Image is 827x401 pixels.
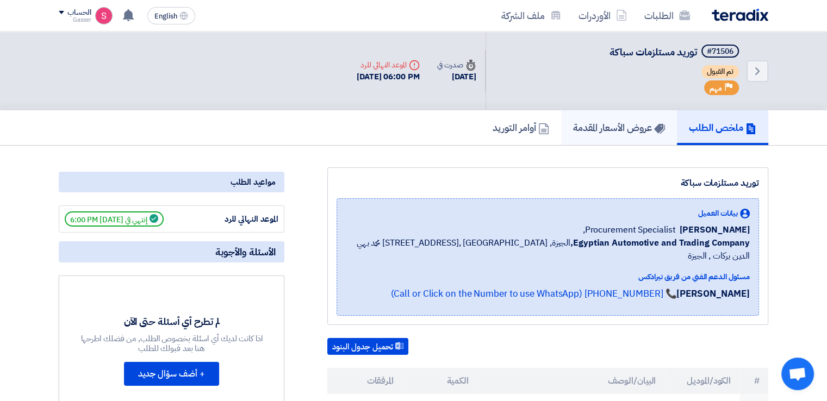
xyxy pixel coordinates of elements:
[357,59,420,71] div: الموعد النهائي للرد
[561,110,677,145] a: عروض الأسعار المقدمة
[67,8,91,17] div: الحساب
[327,338,408,355] button: تحميل جدول البنود
[739,368,768,394] th: #
[676,287,750,300] strong: [PERSON_NAME]
[59,172,284,192] div: مواعيد الطلب
[154,12,177,20] span: English
[346,271,750,283] div: مسئول الدعم الفني من فريق تيرادكس
[327,368,402,394] th: المرفقات
[781,358,814,390] div: Open chat
[147,7,195,24] button: English
[707,48,733,55] div: #71506
[610,45,697,59] span: توريد مستلزمات سباكة
[677,110,768,145] a: ملخص الطلب
[712,9,768,21] img: Teradix logo
[573,121,665,134] h5: عروض الأسعار المقدمة
[701,65,739,78] span: تم القبول
[477,368,665,394] th: البيان/الوصف
[610,45,741,60] h5: توريد مستلزمات سباكة
[698,208,738,219] span: بيانات العميل
[141,302,202,353] img: empty_state_list.svg
[710,83,722,93] span: مهم
[583,223,676,236] span: Procurement Specialist,
[636,3,699,28] a: الطلبات
[437,59,476,71] div: صدرت في
[680,223,750,236] span: [PERSON_NAME]
[59,17,91,23] div: Gasser
[79,367,264,379] div: لم تطرح أي أسئلة حتى الآن
[390,287,676,300] a: 📞 [PHONE_NUMBER] (Call or Click on the Number to use WhatsApp)
[493,121,549,134] h5: أوامر التوريد
[664,368,739,394] th: الكود/الموديل
[357,71,420,83] div: [DATE] 06:00 PM
[570,3,636,28] a: الأوردرات
[493,3,570,28] a: ملف الشركة
[65,211,164,227] span: إنتهي في [DATE] 6:00 PM
[95,7,113,24] img: unnamed_1748516558010.png
[481,110,561,145] a: أوامر التوريد
[346,236,750,262] span: الجيزة, [GEOGRAPHIC_DATA] ,[STREET_ADDRESS] محمد بهي الدين بركات , الجيزة
[689,121,756,134] h5: ملخص الطلب
[570,236,750,249] b: Egyptian Automotive and Trading Company,
[197,213,278,225] div: الموعد النهائي للرد
[402,368,477,394] th: الكمية
[337,177,759,190] div: توريد مستلزمات سباكة
[215,246,276,258] span: الأسئلة والأجوبة
[437,71,476,83] div: [DATE]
